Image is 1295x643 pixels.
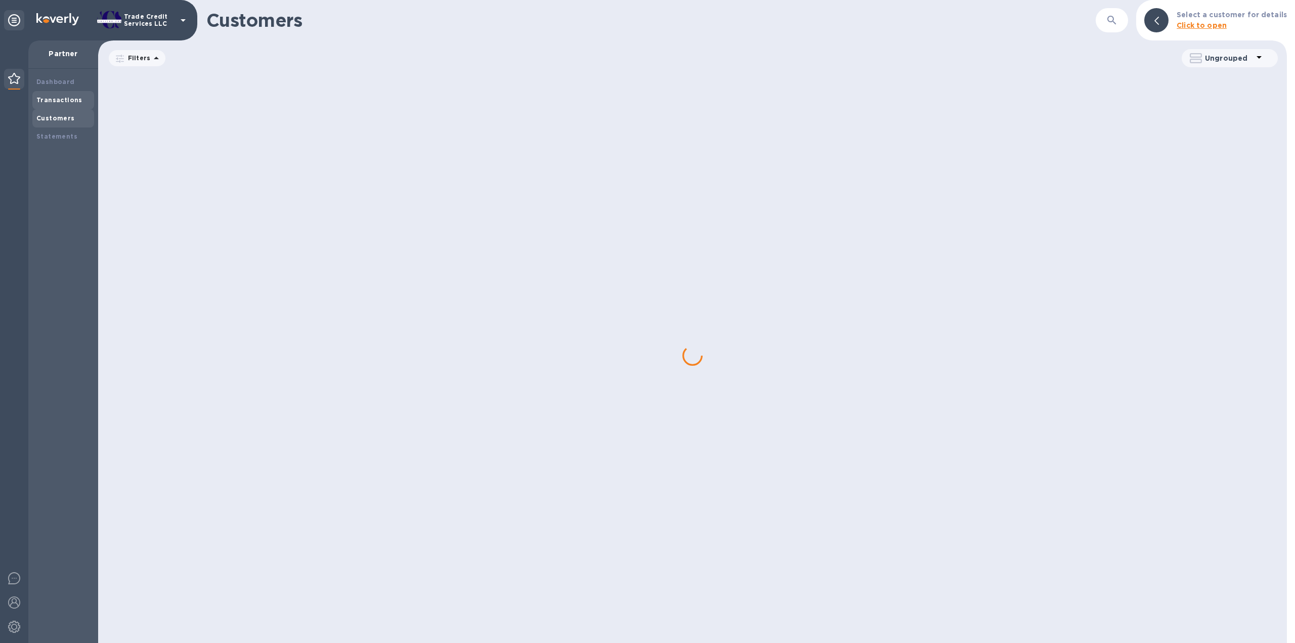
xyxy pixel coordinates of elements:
img: Partner [8,73,20,84]
b: Click to open [1177,21,1227,29]
p: Partner [36,49,90,59]
div: Unpin categories [4,10,24,30]
b: Customers [36,114,75,122]
b: Select a customer for details [1177,11,1287,19]
b: Transactions [36,96,82,104]
p: Ungrouped [1205,53,1253,63]
b: Statements [36,133,77,140]
p: Trade Credit Services LLC [124,13,175,27]
p: Filters [124,54,150,62]
h1: Customers [206,10,1096,31]
img: Logo [36,13,79,25]
b: Dashboard [36,78,75,85]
